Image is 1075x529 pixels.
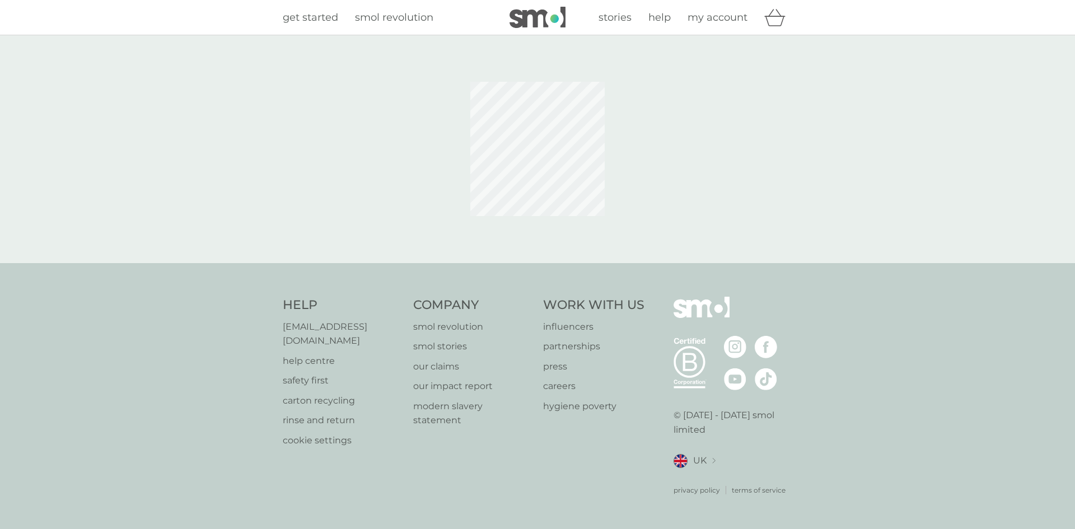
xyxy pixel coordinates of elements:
span: get started [283,11,338,24]
span: my account [688,11,747,24]
a: terms of service [732,485,786,495]
a: rinse and return [283,413,402,428]
a: cookie settings [283,433,402,448]
a: stories [599,10,632,26]
a: careers [543,379,644,394]
a: influencers [543,320,644,334]
span: smol revolution [355,11,433,24]
a: [EMAIL_ADDRESS][DOMAIN_NAME] [283,320,402,348]
a: help [648,10,671,26]
a: our claims [413,359,532,374]
a: smol stories [413,339,532,354]
a: carton recycling [283,394,402,408]
img: smol [510,7,565,28]
a: smol revolution [355,10,433,26]
a: our impact report [413,379,532,394]
a: my account [688,10,747,26]
img: visit the smol Instagram page [724,336,746,358]
span: UK [693,453,707,468]
h4: Company [413,297,532,314]
img: visit the smol Facebook page [755,336,777,358]
a: modern slavery statement [413,399,532,428]
img: select a new location [712,458,716,464]
a: smol revolution [413,320,532,334]
img: UK flag [674,454,688,468]
p: © [DATE] - [DATE] smol limited [674,408,793,437]
span: help [648,11,671,24]
h4: Work With Us [543,297,644,314]
a: get started [283,10,338,26]
img: smol [674,297,730,335]
a: help centre [283,354,402,368]
a: hygiene poverty [543,399,644,414]
a: privacy policy [674,485,720,495]
h4: Help [283,297,402,314]
a: partnerships [543,339,644,354]
span: stories [599,11,632,24]
div: basket [764,6,792,29]
a: press [543,359,644,374]
img: visit the smol Tiktok page [755,368,777,390]
img: visit the smol Youtube page [724,368,746,390]
a: safety first [283,373,402,388]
